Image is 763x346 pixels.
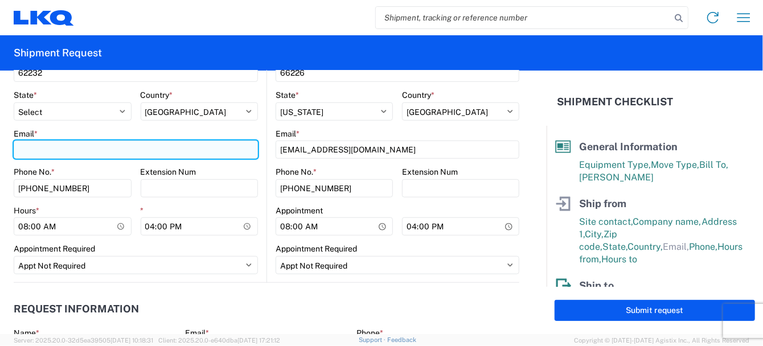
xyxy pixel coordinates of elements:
span: City, [585,229,604,240]
span: Site contact, [579,216,633,227]
label: Name [14,328,39,338]
h2: Request Information [14,303,139,315]
h2: Shipment Checklist [557,95,673,109]
span: Ship from [579,197,626,209]
button: Submit request [555,300,755,321]
span: [PERSON_NAME] [579,172,654,183]
label: Appointment Required [276,244,357,254]
label: Extension Num [402,167,458,177]
label: Extension Num [141,167,196,177]
span: Client: 2025.20.0-e640dba [158,337,280,344]
label: Email [276,129,300,139]
label: Country [141,90,173,100]
label: Hours [14,205,39,216]
a: Feedback [387,336,416,343]
input: Shipment, tracking or reference number [376,7,671,28]
span: Email, [663,241,689,252]
span: Phone, [689,241,717,252]
label: State [276,90,299,100]
label: Phone No. [14,167,55,177]
span: [DATE] 17:21:12 [237,337,280,344]
span: Server: 2025.20.0-32d5ea39505 [14,337,153,344]
label: Country [402,90,434,100]
span: Hours to [601,254,637,265]
span: Copyright © [DATE]-[DATE] Agistix Inc., All Rights Reserved [574,335,749,345]
span: Equipment Type, [579,159,651,170]
label: Appointment [276,205,323,216]
label: Appointment Required [14,244,95,254]
span: [DATE] 10:18:31 [110,337,153,344]
label: Email [14,129,38,139]
span: State, [602,241,627,252]
span: Country, [627,241,663,252]
a: Support [359,336,387,343]
h2: Shipment Request [14,46,102,60]
span: Ship to [579,279,614,291]
span: Move Type, [651,159,699,170]
label: Phone [357,328,384,338]
label: Phone No. [276,167,317,177]
label: Email [185,328,209,338]
span: Bill To, [699,159,728,170]
span: General Information [579,141,678,153]
span: Company name, [633,216,702,227]
label: State [14,90,37,100]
